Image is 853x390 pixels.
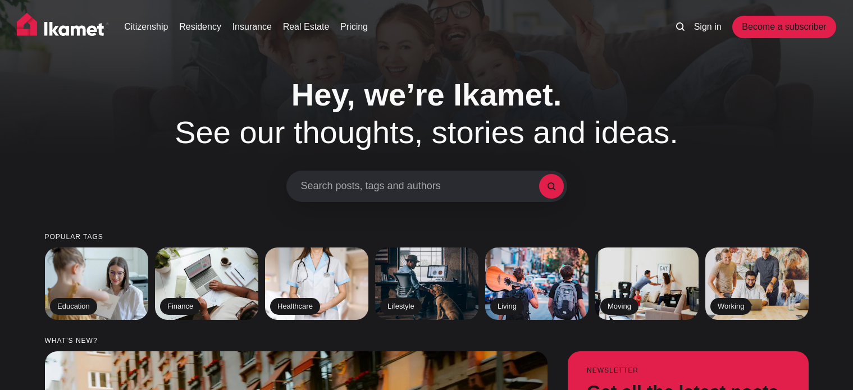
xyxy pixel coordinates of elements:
h2: Moving [600,298,638,315]
span: Hey, we’re Ikamet. [291,77,562,112]
a: Education [45,247,148,320]
a: Working [705,247,809,320]
small: Popular tags [45,233,809,241]
h2: Working [710,298,751,315]
a: Finance [155,247,258,320]
a: Residency [179,20,221,34]
small: What’s new? [45,337,809,345]
a: Pricing [340,20,368,34]
a: Become a subscriber [732,16,836,38]
h2: Finance [160,298,200,315]
a: Insurance [232,20,272,34]
a: Lifestyle [375,247,478,320]
h2: Healthcare [270,298,320,315]
a: Living [485,247,589,320]
a: Healthcare [265,247,368,320]
small: Newsletter [586,367,789,374]
h2: Living [490,298,524,315]
a: Real Estate [283,20,330,34]
img: Ikamet home [17,13,109,41]
h2: Lifestyle [380,298,422,315]
a: Moving [595,247,699,320]
h1: See our thoughts, stories and ideas. [140,76,713,151]
h2: Education [50,298,97,315]
a: Citizenship [124,20,168,34]
a: Sign in [694,20,722,34]
span: Search posts, tags and authors [301,180,539,192]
